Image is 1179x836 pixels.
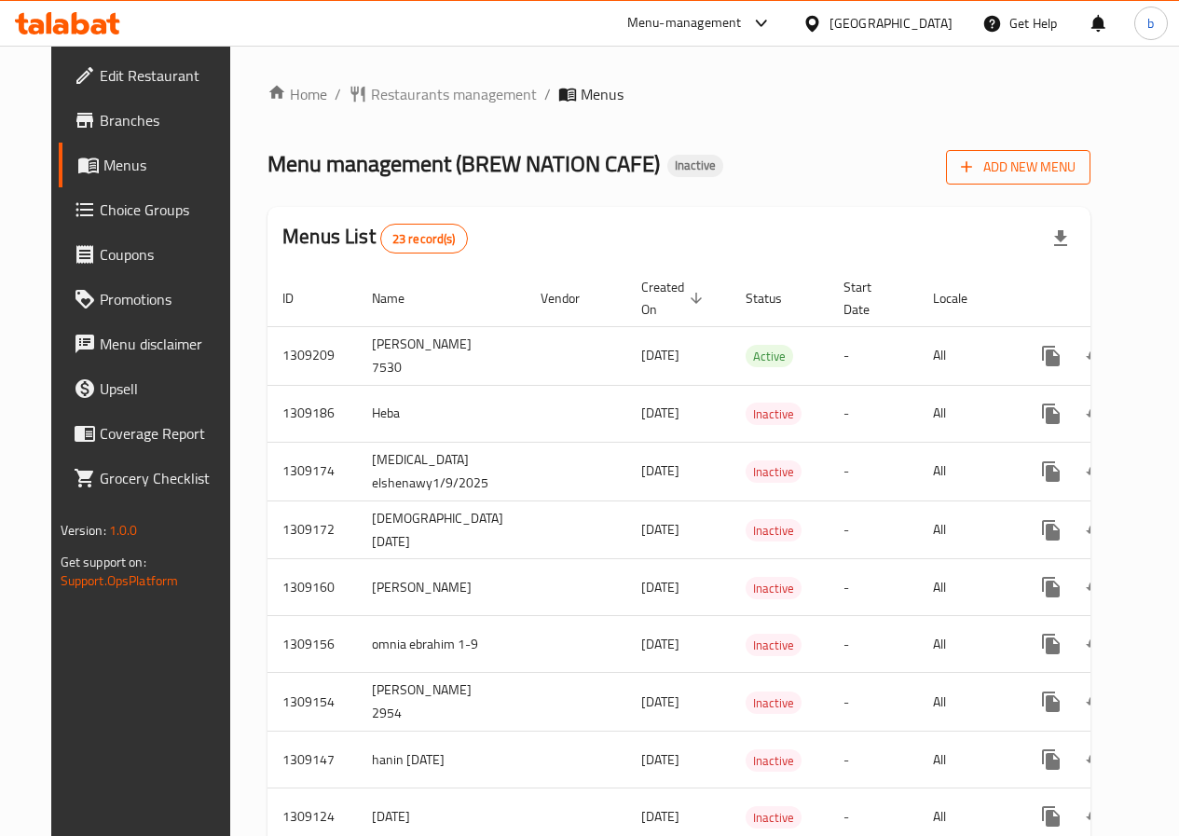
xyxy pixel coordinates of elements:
td: [MEDICAL_DATA] elshenawy1/9/2025 [357,442,526,500]
span: ID [282,287,318,309]
button: more [1029,508,1074,553]
td: [DEMOGRAPHIC_DATA] [DATE] [357,500,526,559]
td: omnia ebrahim 1-9 [357,616,526,673]
td: 1309147 [267,732,357,788]
button: more [1029,391,1074,436]
td: All [918,559,1014,616]
div: Inactive [746,749,802,772]
td: - [829,559,918,616]
td: - [829,442,918,500]
td: 1309154 [267,673,357,732]
span: b [1147,13,1154,34]
span: [DATE] [641,459,679,483]
span: Inactive [746,635,802,656]
span: Inactive [667,158,723,173]
span: Start Date [843,276,896,321]
span: [DATE] [641,804,679,829]
span: [DATE] [641,632,679,656]
a: Choice Groups [59,187,248,232]
button: Add New Menu [946,150,1090,185]
a: Grocery Checklist [59,456,248,500]
span: Created On [641,276,708,321]
div: Inactive [746,634,802,656]
td: - [829,616,918,673]
span: Restaurants management [371,83,537,105]
button: Change Status [1074,565,1118,610]
span: Status [746,287,806,309]
td: Heba [357,385,526,442]
div: Inactive [746,692,802,714]
div: Inactive [746,519,802,541]
a: Menu disclaimer [59,322,248,366]
a: Branches [59,98,248,143]
span: Menus [581,83,624,105]
span: [DATE] [641,343,679,367]
span: [DATE] [641,690,679,714]
span: Inactive [746,807,802,829]
span: [DATE] [641,517,679,541]
span: Add New Menu [961,156,1076,179]
div: Inactive [746,577,802,599]
button: Change Status [1074,391,1118,436]
a: Restaurants management [349,83,537,105]
span: Coupons [100,243,233,266]
td: All [918,326,1014,385]
button: more [1029,737,1074,782]
span: Menu disclaimer [100,333,233,355]
td: All [918,385,1014,442]
span: Active [746,346,793,367]
a: Coverage Report [59,411,248,456]
button: Change Status [1074,622,1118,666]
li: / [335,83,341,105]
a: Menus [59,143,248,187]
span: [DATE] [641,575,679,599]
span: 1.0.0 [109,518,138,542]
td: - [829,673,918,732]
span: Locale [933,287,992,309]
a: Support.OpsPlatform [61,569,179,593]
div: Inactive [667,155,723,177]
span: [DATE] [641,747,679,772]
span: Inactive [746,520,802,541]
td: 1309186 [267,385,357,442]
span: Promotions [100,288,233,310]
span: Menus [103,154,233,176]
a: Home [267,83,327,105]
a: Promotions [59,277,248,322]
span: Vendor [541,287,604,309]
div: Inactive [746,460,802,483]
span: Choice Groups [100,199,233,221]
td: hanin [DATE] [357,732,526,788]
td: All [918,732,1014,788]
span: Inactive [746,692,802,714]
td: 1309172 [267,500,357,559]
button: more [1029,622,1074,666]
span: Grocery Checklist [100,467,233,489]
span: [DATE] [641,401,679,425]
span: Upsell [100,377,233,400]
button: Change Status [1074,737,1118,782]
nav: breadcrumb [267,83,1090,105]
td: - [829,385,918,442]
td: All [918,616,1014,673]
span: 23 record(s) [381,230,467,248]
span: Inactive [746,750,802,772]
span: Edit Restaurant [100,64,233,87]
div: Total records count [380,224,468,254]
td: 1309174 [267,442,357,500]
div: [GEOGRAPHIC_DATA] [829,13,953,34]
button: Change Status [1074,679,1118,724]
span: Inactive [746,461,802,483]
button: Change Status [1074,334,1118,378]
span: Get support on: [61,550,146,574]
button: more [1029,679,1074,724]
td: 1309156 [267,616,357,673]
div: Menu-management [627,12,742,34]
td: 1309160 [267,559,357,616]
td: All [918,442,1014,500]
td: All [918,500,1014,559]
span: Version: [61,518,106,542]
span: Branches [100,109,233,131]
span: Name [372,287,429,309]
td: [PERSON_NAME] [357,559,526,616]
